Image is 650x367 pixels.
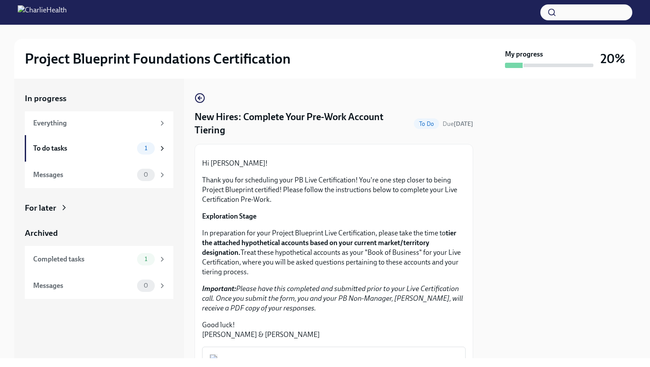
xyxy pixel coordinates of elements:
[600,51,625,67] h3: 20%
[33,118,155,128] div: Everything
[33,170,134,180] div: Messages
[25,272,173,299] a: Messages0
[25,202,56,214] div: For later
[202,320,466,340] p: Good luck! [PERSON_NAME] & [PERSON_NAME]
[195,110,410,137] h4: New Hires: Complete Your Pre-Work Account Tiering
[454,120,473,128] strong: [DATE]
[25,111,173,135] a: Everything
[202,212,256,220] strong: Exploration Stage
[414,121,439,127] span: To Do
[33,281,134,291] div: Messages
[25,202,173,214] a: For later
[202,159,466,168] p: Hi [PERSON_NAME]!
[25,93,173,104] a: In progress
[25,162,173,188] a: Messages0
[25,135,173,162] a: To do tasks1
[25,246,173,272] a: Completed tasks1
[25,50,291,68] h2: Project Blueprint Foundations Certification
[25,227,173,239] a: Archived
[139,256,153,262] span: 1
[443,120,473,128] span: Due
[18,5,67,19] img: CharlieHealth
[202,284,463,312] em: Please have this completed and submitted prior to your Live Certification call. Once you submit t...
[202,228,466,277] p: In preparation for your Project Blueprint Live Certification, please take the time to Treat these...
[33,254,134,264] div: Completed tasks
[138,171,153,178] span: 0
[443,120,473,128] span: October 9th, 2025 07:00
[505,49,543,59] strong: My progress
[202,175,466,204] p: Thank you for scheduling your PB Live Certification! You're one step closer to being Project Blue...
[138,282,153,289] span: 0
[202,229,456,257] strong: tier the attached hypothetical accounts based on your current market/territory designation.
[202,284,236,293] strong: Important:
[139,145,153,151] span: 1
[33,144,134,153] div: To do tasks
